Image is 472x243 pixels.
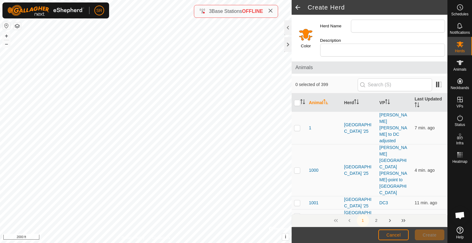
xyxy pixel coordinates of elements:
a: [PERSON_NAME] [PERSON_NAME] to DC adjusted [380,112,407,143]
div: [GEOGRAPHIC_DATA] '25 [344,164,375,177]
span: Sep 13, 2025, 8:19 AM [415,125,435,130]
p-sorticon: Activate to sort [415,103,419,108]
span: Animals [295,64,444,71]
span: 1 [309,125,311,131]
span: 1002 [309,213,318,219]
img: Gallagher Logo [7,5,84,16]
button: Create [415,229,444,240]
th: Herd [342,93,377,112]
button: i [282,233,289,240]
th: VP [377,93,412,112]
button: 2 [370,214,383,227]
span: Heatmap [452,160,467,163]
button: Next Page [384,214,396,227]
span: 0 selected of 399 [295,81,357,88]
span: Herds [455,49,465,53]
span: Schedules [451,12,468,16]
span: 1000 [309,167,318,174]
span: Help [456,235,464,239]
a: DC3 [380,200,388,205]
p-sorticon: Activate to sort [323,100,328,105]
button: Cancel [378,229,409,240]
button: 1 [357,214,369,227]
span: Infra [456,141,463,145]
p-sorticon: Activate to sort [385,100,390,105]
span: Sep 13, 2025, 8:22 AM [415,168,435,173]
span: VPs [456,104,463,108]
span: Neckbands [450,86,469,90]
span: 3 [209,9,212,14]
span: Notifications [450,31,470,34]
div: [GEOGRAPHIC_DATA] '25 [344,210,375,222]
span: Cancel [386,233,401,237]
div: Open chat [451,206,469,225]
a: Help [448,224,472,241]
span: SR [96,7,102,14]
span: OFFLINE [242,9,263,14]
p-sorticon: Activate to sort [300,100,305,105]
th: Last Updated [412,93,447,112]
a: Contact Us [152,235,170,241]
span: Status [454,123,465,127]
a: Privacy Policy [122,235,145,241]
button: Last Page [397,214,410,227]
label: Color [301,43,311,49]
span: i [285,234,286,239]
span: Create [423,233,437,237]
span: 1001 [309,200,318,206]
h2: Create Herd [308,4,447,11]
span: Sep 13, 2025, 8:15 AM [415,200,437,205]
button: Reset Map [3,22,10,29]
button: – [3,40,10,48]
div: [GEOGRAPHIC_DATA] '25 [344,196,375,209]
div: [GEOGRAPHIC_DATA] '25 [344,122,375,135]
label: Herd Name [320,20,351,33]
a: [PERSON_NAME][GEOGRAPHIC_DATA][PERSON_NAME]-point to [GEOGRAPHIC_DATA] [380,145,407,195]
p-sorticon: Activate to sort [354,100,359,105]
span: Animals [453,68,466,71]
th: Animal [306,93,342,112]
a: DC3 [380,214,388,218]
label: Description [320,37,351,44]
span: Sep 13, 2025, 8:24 AM [415,214,435,218]
input: Search (S) [358,78,432,91]
button: Map Layers [14,22,21,30]
button: + [3,32,10,40]
span: Base Stations [212,9,242,14]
